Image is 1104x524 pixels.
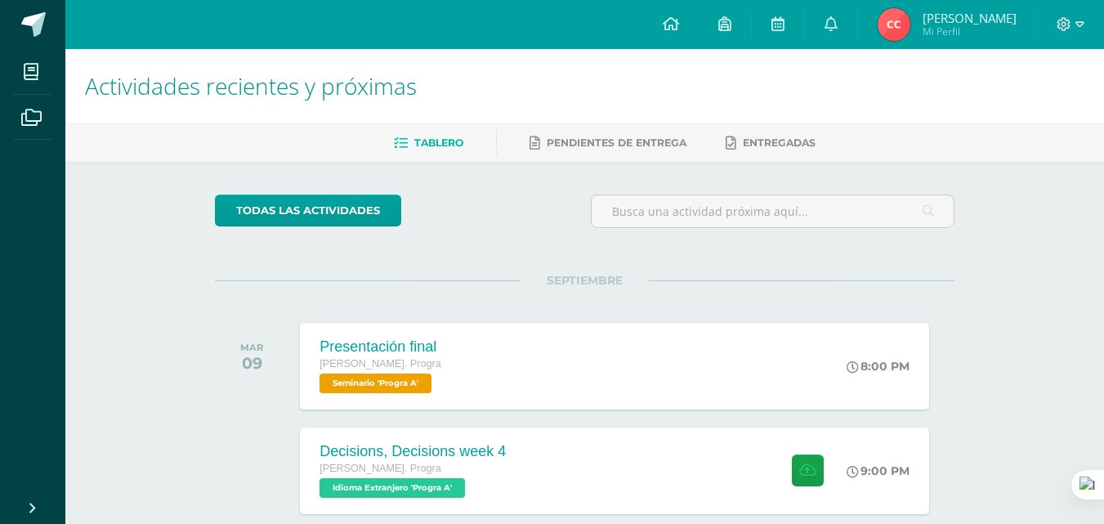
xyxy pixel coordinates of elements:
[320,463,440,474] span: [PERSON_NAME]. Progra
[726,130,816,156] a: Entregadas
[847,359,910,374] div: 8:00 PM
[414,137,463,149] span: Tablero
[521,273,649,288] span: SEPTIEMBRE
[85,70,417,101] span: Actividades recientes y próximas
[847,464,910,478] div: 9:00 PM
[320,358,440,369] span: [PERSON_NAME]. Progra
[923,10,1017,26] span: [PERSON_NAME]
[923,25,1017,38] span: Mi Perfil
[320,443,506,460] div: Decisions, Decisions week 4
[240,353,263,373] div: 09
[320,478,465,498] span: Idioma Extranjero 'Progra A'
[320,374,431,393] span: Seminario 'Progra A'
[215,195,401,226] a: todas las Actividades
[878,8,910,41] img: 2543896347a832417d6bd533f7c3149a.png
[530,130,686,156] a: Pendientes de entrega
[743,137,816,149] span: Entregadas
[240,342,263,353] div: MAR
[320,338,440,356] div: Presentación final
[394,130,463,156] a: Tablero
[547,137,686,149] span: Pendientes de entrega
[592,195,954,227] input: Busca una actividad próxima aquí...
